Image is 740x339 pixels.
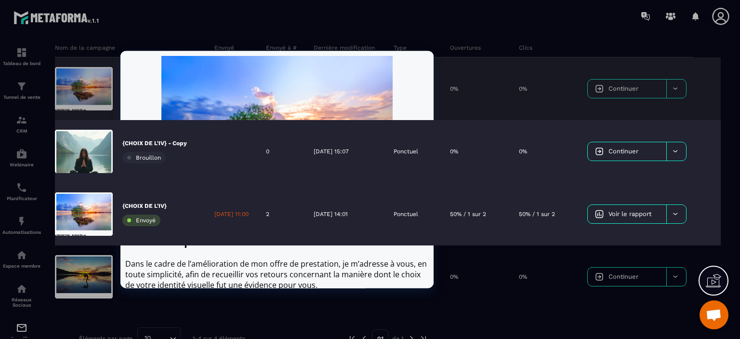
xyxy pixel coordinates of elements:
[5,207,306,240] span: Dans le cadre de l’amélioration de mon offre de prestation, je m’adresse à vous, en toute simplic...
[700,300,728,329] a: Ouvrir le chat
[266,210,269,218] p: 2
[595,147,604,156] img: icon
[608,148,638,155] span: Continuer
[314,210,348,218] p: [DATE] 14:01
[5,168,301,197] span: [PERSON_NAME](e) professionnel(le) d'expériences bien-être d'exception !
[595,210,604,218] img: icon
[136,154,161,161] span: Brouillon
[519,210,555,218] p: 50% / 1 sur 2
[266,148,269,155] p: 0
[519,148,527,155] p: 0%
[450,210,486,218] p: 50% / 1 sur 2
[122,202,167,210] p: {CHOIX DE L'IV}
[450,148,458,155] p: 0%
[5,136,188,137] div: divider
[588,205,666,223] a: Voir le rapport
[314,148,349,155] p: [DATE] 15:07
[394,210,418,218] p: Ponctuel
[588,142,666,161] a: Continuer
[5,136,170,180] span: [PERSON_NAME](e) professionnel(le) d'expériences bien-être d'exception !
[136,217,156,224] span: Envoyé
[214,210,249,218] p: [DATE] 11:00
[608,210,651,217] span: Voir le rapport
[122,139,187,147] p: {CHOIX DE L'IV} - Copy
[394,148,418,155] p: Ponctuel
